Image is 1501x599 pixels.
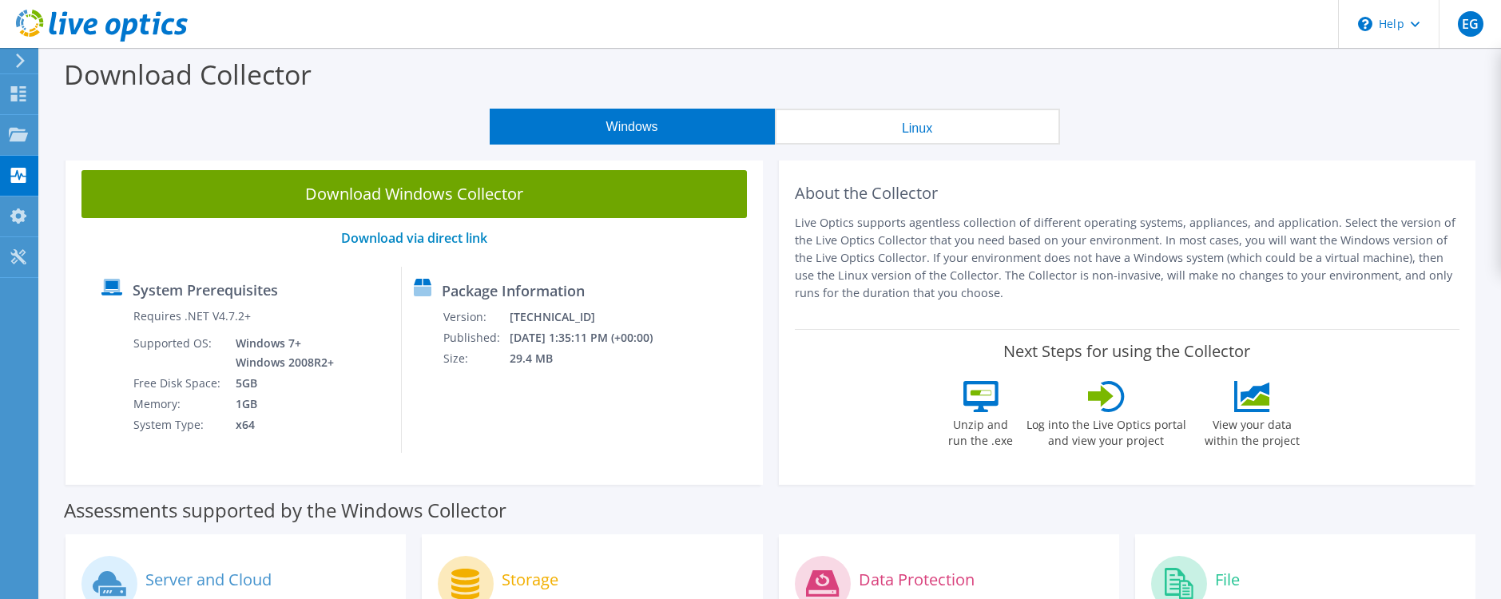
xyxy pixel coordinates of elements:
td: [DATE] 1:35:11 PM (+00:00) [509,327,674,348]
td: Supported OS: [133,333,224,373]
td: System Type: [133,415,224,435]
a: Download Windows Collector [81,170,747,218]
label: Data Protection [859,572,975,588]
td: 29.4 MB [509,348,674,369]
label: Download Collector [64,56,312,93]
label: Log into the Live Optics portal and view your project [1026,412,1187,449]
button: Windows [490,109,775,145]
td: Windows 7+ Windows 2008R2+ [224,333,337,373]
td: 1GB [224,394,337,415]
label: Next Steps for using the Collector [1003,342,1250,361]
label: File [1215,572,1240,588]
button: Linux [775,109,1060,145]
label: Requires .NET V4.7.2+ [133,308,251,324]
td: Free Disk Space: [133,373,224,394]
td: Version: [443,307,509,327]
td: Published: [443,327,509,348]
label: Unzip and run the .exe [944,412,1018,449]
td: 5GB [224,373,337,394]
svg: \n [1358,17,1372,31]
label: Storage [502,572,558,588]
span: EG [1458,11,1483,37]
label: Server and Cloud [145,572,272,588]
p: Live Optics supports agentless collection of different operating systems, appliances, and applica... [795,214,1460,302]
label: Assessments supported by the Windows Collector [64,502,506,518]
td: x64 [224,415,337,435]
label: View your data within the project [1195,412,1310,449]
td: [TECHNICAL_ID] [509,307,674,327]
label: Package Information [442,283,585,299]
label: System Prerequisites [133,282,278,298]
h2: About the Collector [795,184,1460,203]
td: Memory: [133,394,224,415]
a: Download via direct link [341,229,487,247]
td: Size: [443,348,509,369]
